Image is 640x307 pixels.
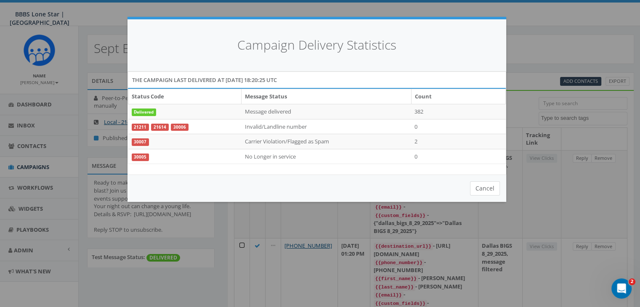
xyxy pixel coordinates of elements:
[242,119,412,134] td: Invalid/Landline number
[242,149,412,164] td: No Longer in service
[171,124,189,131] a: 30006
[245,93,287,100] b: Message Status
[411,104,505,119] td: 382
[411,134,505,149] td: 2
[415,93,432,100] b: Count
[132,138,149,146] a: 30007
[470,181,500,196] button: Cancel
[132,153,149,161] a: 30005
[411,119,505,134] td: 0
[151,124,169,131] a: 21614
[629,278,635,285] span: 2
[127,71,506,88] div: The campaign last delivered at [DATE] 18:20:25 UTC
[140,36,494,54] h4: Campaign Delivery Statistics
[132,124,149,131] a: 21211
[411,149,505,164] td: 0
[242,104,412,119] td: Message delivered
[242,134,412,149] td: Carrier Violation/Flagged as Spam
[132,93,164,100] b: Status Code
[611,278,632,299] iframe: Intercom live chat
[132,109,157,116] span: Delivered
